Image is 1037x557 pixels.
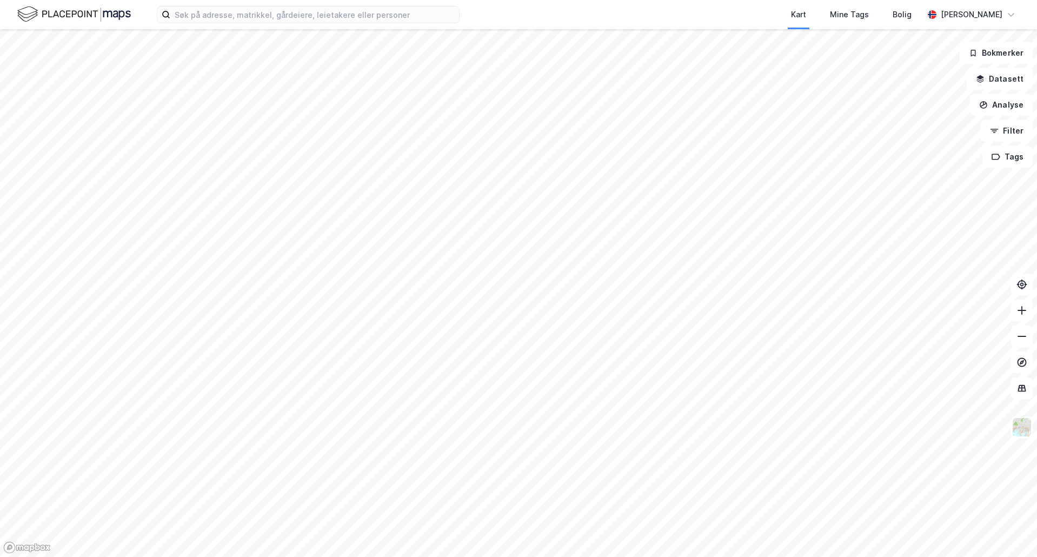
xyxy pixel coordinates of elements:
a: Mapbox homepage [3,541,51,554]
img: Z [1012,417,1032,437]
button: Analyse [970,94,1033,116]
button: Bokmerker [960,42,1033,64]
div: [PERSON_NAME] [941,8,1002,21]
div: Bolig [893,8,912,21]
button: Filter [981,120,1033,142]
div: Kontrollprogram for chat [983,505,1037,557]
div: Mine Tags [830,8,869,21]
div: Kart [791,8,806,21]
button: Tags [982,146,1033,168]
iframe: Chat Widget [983,505,1037,557]
input: Søk på adresse, matrikkel, gårdeiere, leietakere eller personer [170,6,459,23]
button: Datasett [967,68,1033,90]
img: logo.f888ab2527a4732fd821a326f86c7f29.svg [17,5,131,24]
